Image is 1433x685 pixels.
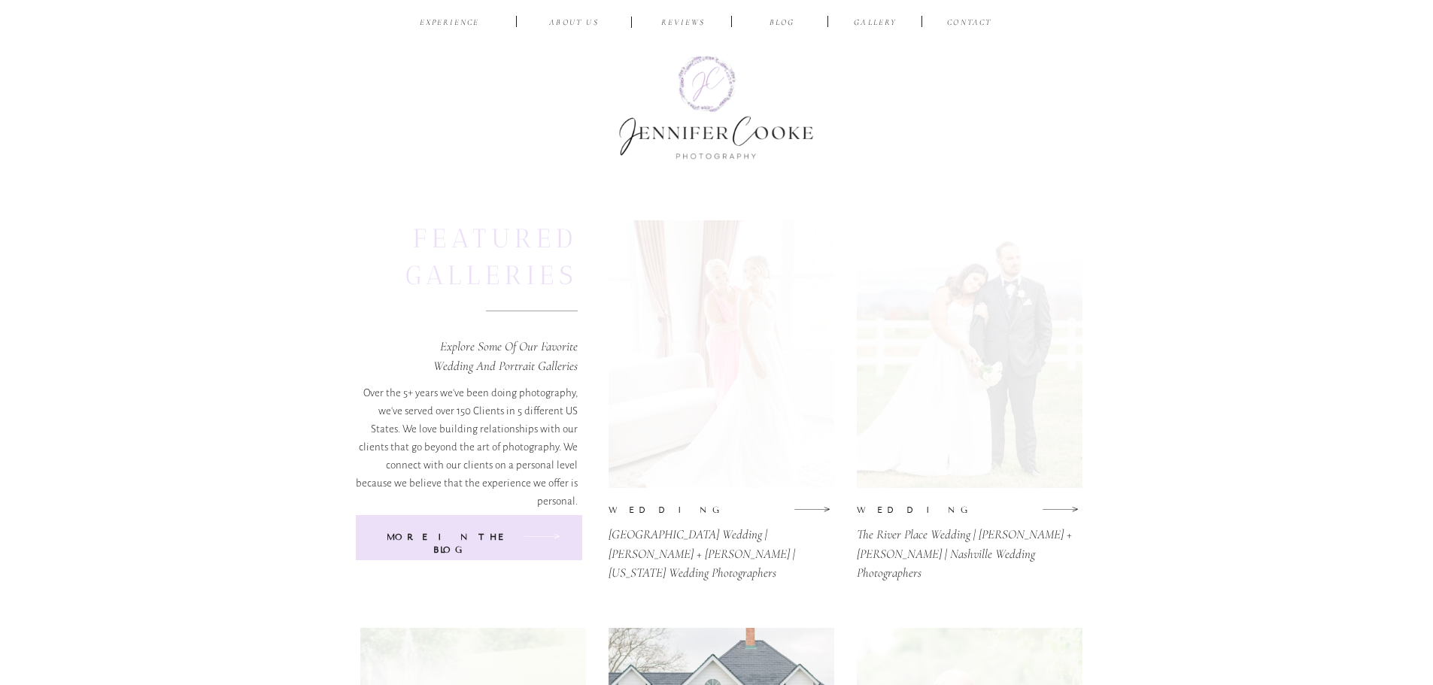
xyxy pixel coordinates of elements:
a: more in the BlOG [378,531,518,545]
b: more in the BlOG [387,532,508,555]
a: BLOG [758,17,806,31]
a: reviews [648,17,719,31]
p: Over the 5+ years we've been doing photography, we've served over 150 Clients in 5 different US S... [352,384,578,493]
a: CONTACT [945,17,995,31]
p: wedding [857,504,915,515]
p: wedding [609,504,666,515]
a: Gallery [851,17,901,31]
a: EXPERIENCE [414,17,485,31]
a: [GEOGRAPHIC_DATA] Wedding | [PERSON_NAME] + [PERSON_NAME] | [US_STATE] Wedding Photographers [609,525,828,562]
p: Explore some of Our favorite wedding and portrait galleries [409,337,578,374]
a: ABOUT US [539,17,610,31]
a: The River Place Wedding | [PERSON_NAME] + [PERSON_NAME] | Nashville Wedding Photographers [857,525,1076,562]
h2: FEATURED GALLERIES [348,220,578,293]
